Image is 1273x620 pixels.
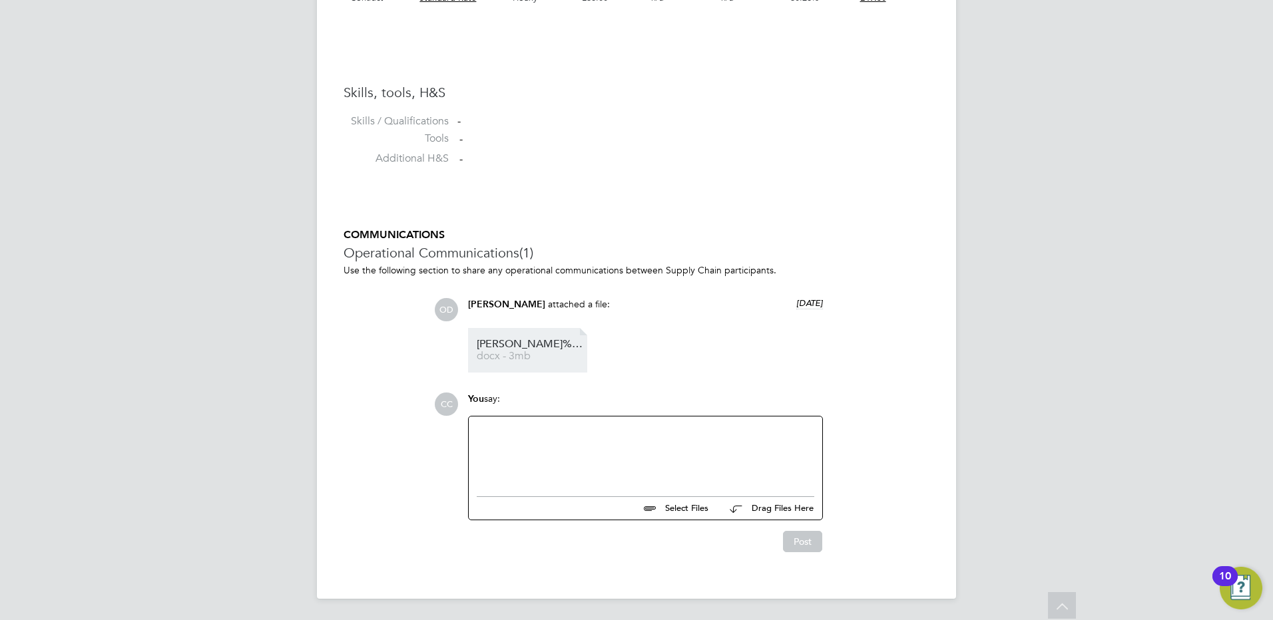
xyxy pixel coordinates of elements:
span: [PERSON_NAME]%20HQ00252711 [477,339,583,349]
div: 10 [1219,576,1231,593]
span: docx - 3mb [477,351,583,361]
div: - [457,114,929,128]
h3: Skills, tools, H&S [344,84,929,101]
a: [PERSON_NAME]%20HQ00252711 docx - 3mb [477,339,583,361]
span: attached a file: [548,298,610,310]
span: (1) [519,244,533,261]
button: Open Resource Center, 10 new notifications [1220,567,1262,609]
p: Use the following section to share any operational communications between Supply Chain participants. [344,264,929,276]
h5: COMMUNICATIONS [344,228,929,242]
span: CC [435,392,458,416]
label: Tools [344,132,449,146]
button: Post [783,531,822,552]
h3: Operational Communications [344,244,929,261]
label: Skills / Qualifications [344,114,449,128]
button: Drag Files Here [719,495,814,523]
span: You [468,393,484,404]
span: - [459,132,463,146]
label: Additional H&S [344,152,449,166]
div: say: [468,392,823,416]
span: OD [435,298,458,321]
span: [DATE] [796,297,823,309]
span: [PERSON_NAME] [468,299,545,310]
span: - [459,152,463,166]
